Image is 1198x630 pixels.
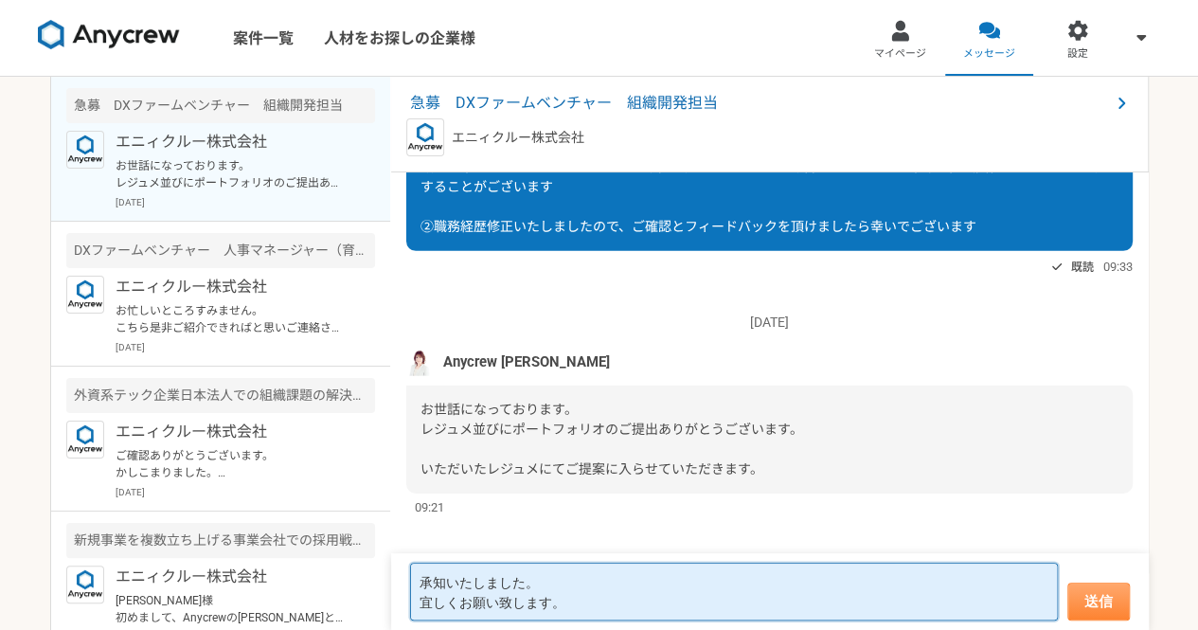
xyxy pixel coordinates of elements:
[443,351,610,372] span: Anycrew [PERSON_NAME]
[116,157,349,191] p: お世話になっております。 レジュメ並びにポートフォリオのご提出ありがとうございます。 いただいたレジュメにてご提案に入らせていただきます。
[1071,256,1094,279] span: 既読
[66,566,104,603] img: logo_text_blue_01.png
[452,128,584,148] p: エニィクルー株式会社
[1103,258,1133,276] span: 09:33
[116,592,349,626] p: [PERSON_NAME]様 初めまして、Anycrewの[PERSON_NAME]と申します。 ご経歴を拝見しまして、下記の案件をご紹介できればと思いご連絡させていただきました。 >新規事業を...
[420,402,803,477] span: お世話になっております。 レジュメ並びにポートフォリオのご提出ありがとうございます。 いただいたレジュメにてご提案に入らせていただきます。
[406,118,444,156] img: logo_text_blue_01.png
[116,302,349,336] p: お忙しいところすみません。 こちら是非ご紹介できればと思いご連絡させていただきましたが、現在のご状況いかがでしょうか？
[66,88,375,123] div: 急募 DXファームベンチャー 組織開発担当
[66,421,104,459] img: logo_text_blue_01.png
[415,498,444,516] span: 09:21
[116,276,349,298] p: エニィクルー株式会社
[116,566,349,588] p: エニィクルー株式会社
[116,131,349,153] p: エニィクルー株式会社
[410,92,1110,115] span: 急募 DXファームベンチャー 組織開発担当
[38,20,180,50] img: 8DqYSo04kwAAAAASUVORK5CYII=
[406,348,435,376] img: %E5%90%8D%E7%A7%B0%E6%9C%AA%E8%A8%AD%E5%AE%9A%E3%81%AE%E3%83%87%E3%82%B6%E3%82%A4%E3%83%B3__3_.png
[963,46,1015,62] span: メッセージ
[406,313,1133,333] p: [DATE]
[1067,583,1130,621] button: 送信
[1067,46,1088,62] span: 設定
[116,485,375,499] p: [DATE]
[116,447,349,481] p: ご確認ありがとうございます。 かしこまりました。 別件等ありましたらご紹介させていただければと思います。 引き続きよろしくお願いいたします。
[410,563,1058,621] textarea: 承知いたしました。 宜しくお願い致します。
[874,46,926,62] span: マイページ
[116,195,375,209] p: [DATE]
[66,378,375,413] div: 外資系テック企業日本法人での組織課題の解決（社外CHRO）
[66,131,104,169] img: logo_text_blue_01.png
[116,340,375,354] p: [DATE]
[66,233,375,268] div: DXファームベンチャー 人事マネージャー（育成・評価）
[66,276,104,314] img: logo_text_blue_01.png
[66,523,375,558] div: 新規事業を複数立ち上げる事業会社での採用戦略・支援をリード実行できるHRディレクターを募集
[116,421,349,443] p: エニィクルー株式会社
